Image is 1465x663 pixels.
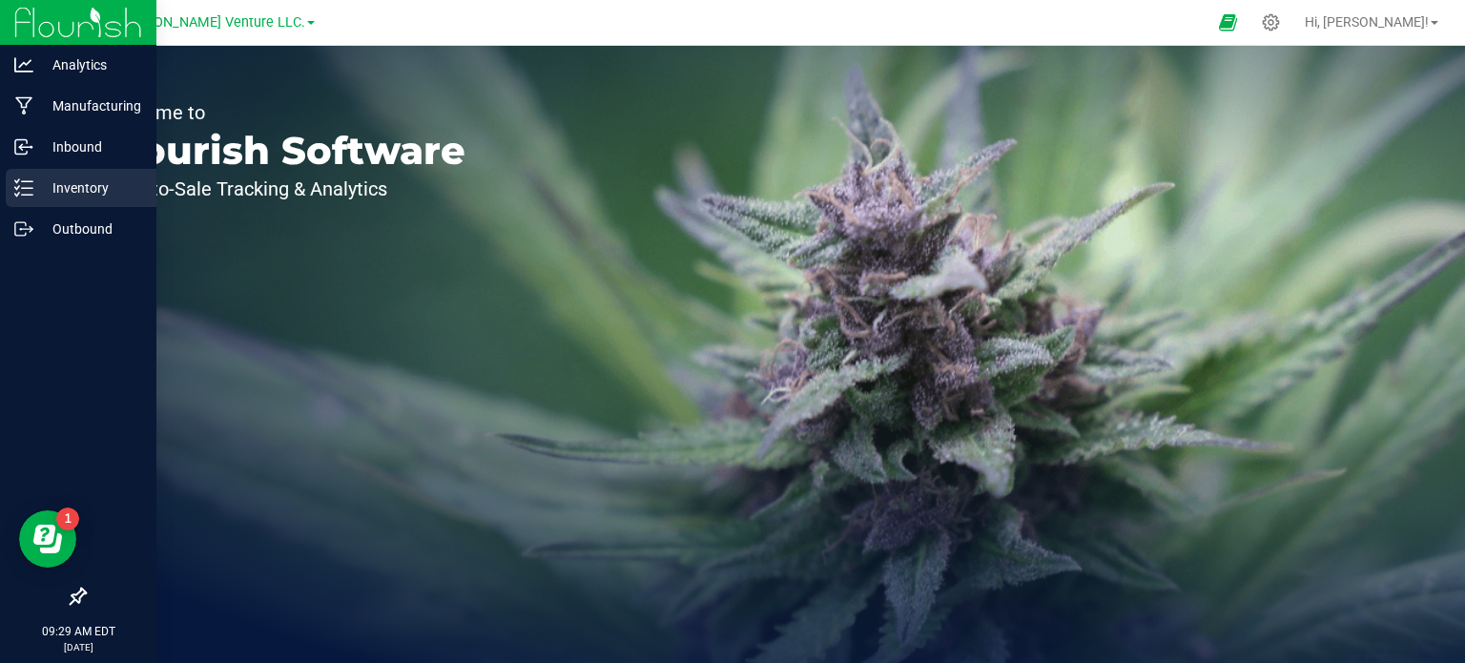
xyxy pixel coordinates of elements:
[33,53,148,76] p: Analytics
[33,94,148,117] p: Manufacturing
[14,96,33,115] inline-svg: Manufacturing
[75,14,305,31] span: Green [PERSON_NAME] Venture LLC.
[14,55,33,74] inline-svg: Analytics
[9,623,148,640] p: 09:29 AM EDT
[103,103,465,122] p: Welcome to
[1305,14,1429,30] span: Hi, [PERSON_NAME]!
[33,218,148,240] p: Outbound
[103,132,465,170] p: Flourish Software
[33,176,148,199] p: Inventory
[1207,4,1249,41] span: Open Ecommerce Menu
[56,508,79,530] iframe: Resource center unread badge
[103,179,465,198] p: Seed-to-Sale Tracking & Analytics
[1259,13,1283,31] div: Manage settings
[33,135,148,158] p: Inbound
[14,219,33,238] inline-svg: Outbound
[14,178,33,197] inline-svg: Inventory
[14,137,33,156] inline-svg: Inbound
[9,640,148,654] p: [DATE]
[19,510,76,568] iframe: Resource center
